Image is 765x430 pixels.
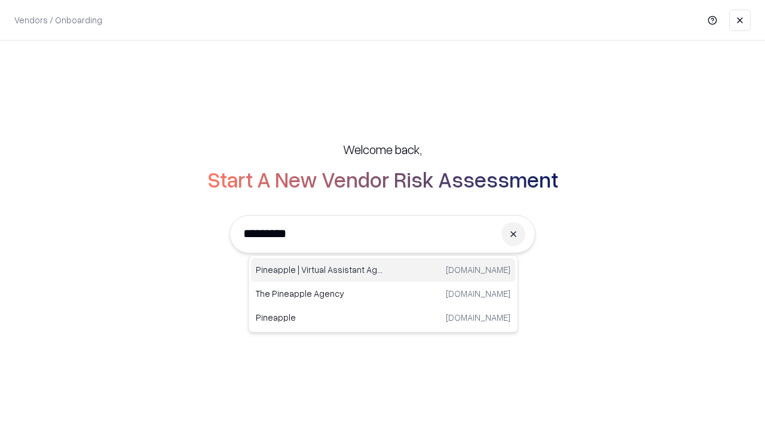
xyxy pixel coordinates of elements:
p: [DOMAIN_NAME] [446,311,510,324]
h2: Start A New Vendor Risk Assessment [207,167,558,191]
p: The Pineapple Agency [256,287,383,300]
p: [DOMAIN_NAME] [446,263,510,276]
p: Pineapple | Virtual Assistant Agency [256,263,383,276]
div: Suggestions [248,255,518,333]
p: [DOMAIN_NAME] [446,287,510,300]
p: Vendors / Onboarding [14,14,102,26]
h5: Welcome back, [343,141,422,158]
p: Pineapple [256,311,383,324]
